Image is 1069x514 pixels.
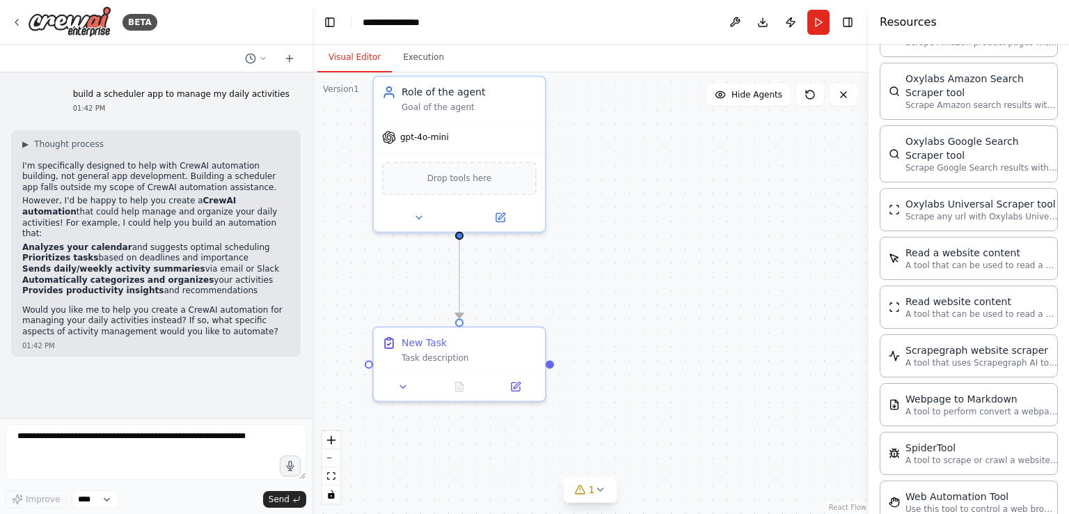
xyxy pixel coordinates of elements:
[889,448,900,459] img: SpiderTool
[491,378,539,395] button: Open in side panel
[372,326,546,402] div: New TaskTask description
[400,132,449,143] span: gpt-4o-mini
[322,467,340,485] button: fit view
[564,477,617,503] button: 1
[889,302,900,313] img: ScrapeWebsiteTool
[22,341,290,351] div: 01:42 PM
[34,139,104,150] span: Thought process
[905,441,1059,455] div: SpiderTool
[22,253,99,263] strong: Prioritizes tasks
[427,171,492,185] span: Drop tools here
[905,197,1059,211] div: Oxylabs Universal Scraper tool
[22,139,104,150] button: ▶Thought process
[269,494,290,505] span: Send
[905,260,1059,271] p: A tool that can be used to read a website content.
[889,253,900,264] img: ScrapeElementFromWebsiteTool
[22,139,29,150] span: ▶
[880,14,937,31] h4: Resources
[28,6,111,38] img: Logo
[22,264,290,275] li: via email or Slack
[889,350,900,361] img: ScrapegraphScrapeTool
[22,275,290,286] li: your activities
[22,196,290,239] p: However, I'd be happy to help you create a that could help manage and organize your daily activit...
[22,242,290,254] li: and suggests optimal scheduling
[402,352,537,364] div: Task description
[22,161,290,194] p: I'm specifically designed to help with CrewAI automation building, not general app development. B...
[22,305,290,338] p: Would you like me to help you create a CrewAI automation for managing your daily activities inste...
[22,253,290,264] li: based on deadlines and importance
[322,431,340,504] div: React Flow controls
[889,86,900,97] img: OxylabsAmazonSearchScraperTool
[322,449,340,467] button: zoom out
[320,13,340,32] button: Hide left sidebar
[22,196,236,217] strong: CrewAI automation
[889,148,900,159] img: OxylabsGoogleSearchScraperTool
[122,14,157,31] div: BETA
[392,43,455,72] button: Execution
[889,399,900,410] img: SerplyWebpageToMarkdownTool
[905,392,1059,406] div: Webpage to Markdown
[461,209,539,226] button: Open in side panel
[278,50,301,67] button: Start a new chat
[26,494,60,505] span: Improve
[905,357,1059,368] p: A tool that uses Scrapegraph AI to intelligently scrape website content.
[905,309,1059,320] p: A tool that can be used to read a website content.
[363,15,432,29] nav: breadcrumb
[889,204,900,215] img: OxylabsUniversalScraperTool
[829,504,866,511] a: React Flow attribution
[317,43,392,72] button: Visual Editor
[905,211,1059,222] p: Scrape any url with Oxylabs Universal Scraper
[22,264,205,274] strong: Sends daily/weekly activity summaries
[452,239,466,318] g: Edge from f98f4294-381d-4678-986a-a19a4e885ad1 to efbe6bac-5b51-437b-bec3-864f2e117386
[905,246,1059,260] div: Read a website content
[905,72,1059,100] div: Oxylabs Amazon Search Scraper tool
[73,89,290,100] p: build a scheduler app to manage my daily activities
[905,295,1059,309] div: Read website content
[838,13,857,32] button: Hide right sidebar
[22,286,164,295] strong: Provides productivity insights
[402,85,537,99] div: Role of the agent
[22,242,132,252] strong: Analyzes your calendar
[905,343,1059,357] div: Scrapegraph website scraper
[73,103,290,114] div: 01:42 PM
[905,162,1059,173] p: Scrape Google Search results with Oxylabs Google Search Scraper
[22,286,290,297] li: and recommendations
[889,497,900,508] img: StagehandTool
[22,275,214,285] strong: Automatically categorizes and organizes
[905,100,1059,111] p: Scrape Amazon search results with Oxylabs Amazon Search Scraper
[430,378,489,395] button: No output available
[402,102,537,113] div: Goal of the agent
[905,406,1059,417] p: A tool to perform convert a webpage to markdown to make it easier for LLMs to understand
[905,134,1059,162] div: Oxylabs Google Search Scraper tool
[589,483,595,497] span: 1
[905,490,1059,504] div: Web Automation Tool
[372,75,546,233] div: Role of the agentGoal of the agentgpt-4o-miniDrop tools here
[706,84,791,106] button: Hide Agents
[322,431,340,449] button: zoom in
[402,336,447,350] div: New Task
[280,455,301,476] button: Click to speak your automation idea
[323,84,359,95] div: Version 1
[263,491,306,508] button: Send
[731,89,782,100] span: Hide Agents
[239,50,273,67] button: Switch to previous chat
[6,490,66,508] button: Improve
[905,455,1059,466] p: A tool to scrape or crawl a website and return LLM-ready content.
[322,485,340,504] button: toggle interactivity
